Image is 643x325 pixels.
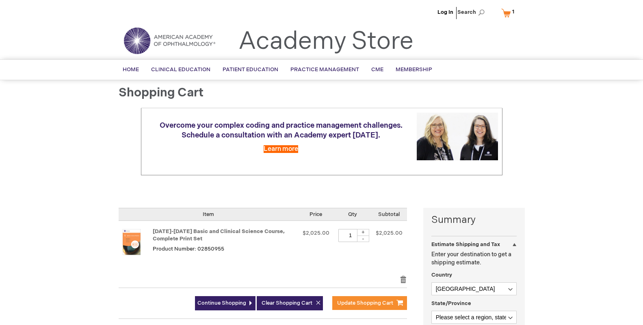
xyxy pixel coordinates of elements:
[338,229,363,242] input: Qty
[119,229,153,267] a: 2025-2026 Basic and Clinical Science Course, Complete Print Set
[431,272,452,278] span: Country
[262,300,312,306] span: Clear Shopping Cart
[123,66,139,73] span: Home
[512,9,514,15] span: 1
[290,66,359,73] span: Practice Management
[160,121,403,140] span: Overcome your complex coding and practice management challenges. Schedule a consultation with an ...
[153,228,285,242] a: [DATE]-[DATE] Basic and Clinical Science Course, Complete Print Set
[348,211,357,218] span: Qty
[437,9,453,15] a: Log In
[332,296,407,310] button: Update Shopping Cart
[431,300,471,307] span: State/Province
[357,229,369,236] div: +
[457,4,488,20] span: Search
[119,85,204,100] span: Shopping Cart
[119,229,145,255] img: 2025-2026 Basic and Clinical Science Course, Complete Print Set
[417,113,498,160] img: Schedule a consultation with an Academy expert today
[431,213,517,227] strong: Summary
[264,145,298,153] a: Learn more
[195,296,255,310] a: Continue Shopping
[197,300,246,306] span: Continue Shopping
[153,246,224,252] span: Product Number: 02850955
[303,230,329,236] span: $2,025.00
[378,211,400,218] span: Subtotal
[357,236,369,242] div: -
[257,296,323,310] button: Clear Shopping Cart
[223,66,278,73] span: Patient Education
[151,66,210,73] span: Clinical Education
[337,300,393,306] span: Update Shopping Cart
[431,241,500,248] strong: Estimate Shipping and Tax
[310,211,322,218] span: Price
[238,27,414,56] a: Academy Store
[376,230,403,236] span: $2,025.00
[396,66,432,73] span: Membership
[203,211,214,218] span: Item
[431,251,517,267] p: Enter your destination to get a shipping estimate.
[500,6,520,20] a: 1
[371,66,383,73] span: CME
